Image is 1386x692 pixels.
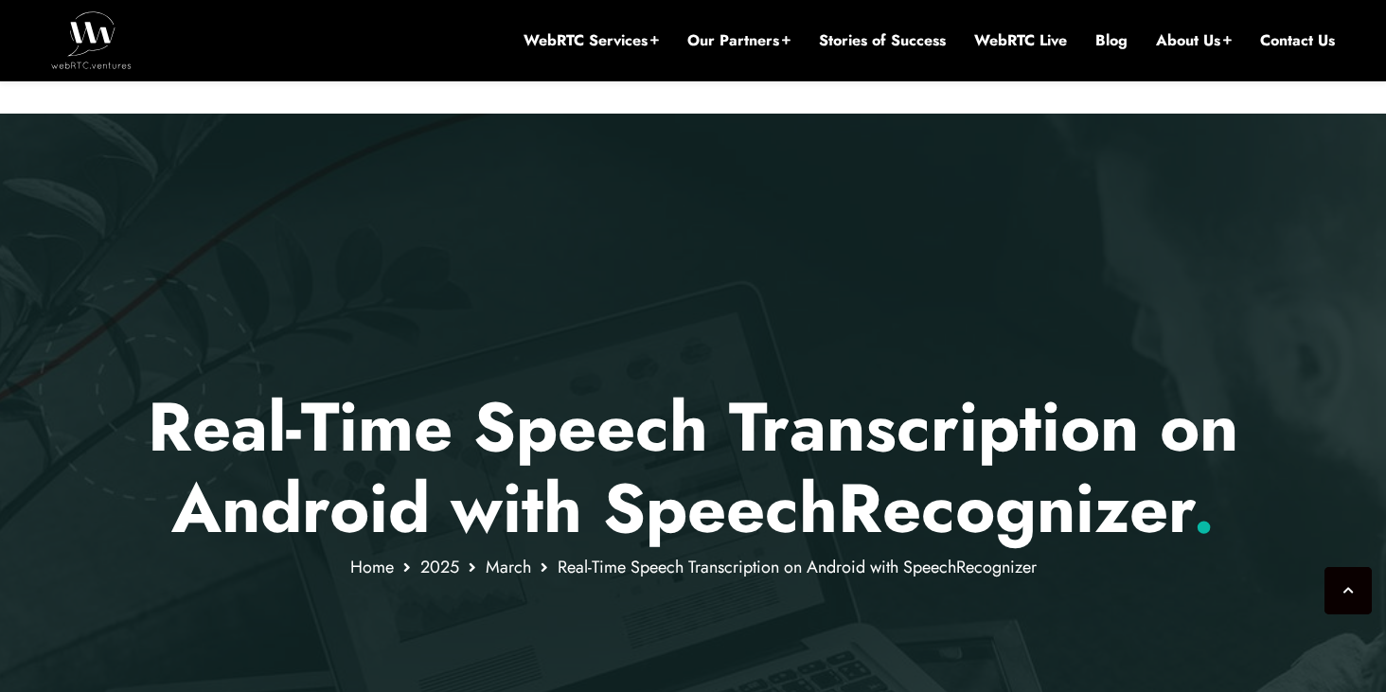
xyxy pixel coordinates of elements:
[420,555,459,579] a: 2025
[350,555,394,579] a: Home
[819,30,946,51] a: Stories of Success
[1193,459,1215,558] span: .
[524,30,659,51] a: WebRTC Services
[486,555,531,579] a: March
[1156,30,1232,51] a: About Us
[1095,30,1128,51] a: Blog
[974,30,1067,51] a: WebRTC Live
[558,555,1037,579] span: Real-Time Speech Transcription on Android with SpeechRecognizer
[51,11,132,68] img: WebRTC.ventures
[687,30,791,51] a: Our Partners
[1260,30,1335,51] a: Contact Us
[139,386,1248,550] p: Real-Time Speech Transcription on Android with SpeechRecognizer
